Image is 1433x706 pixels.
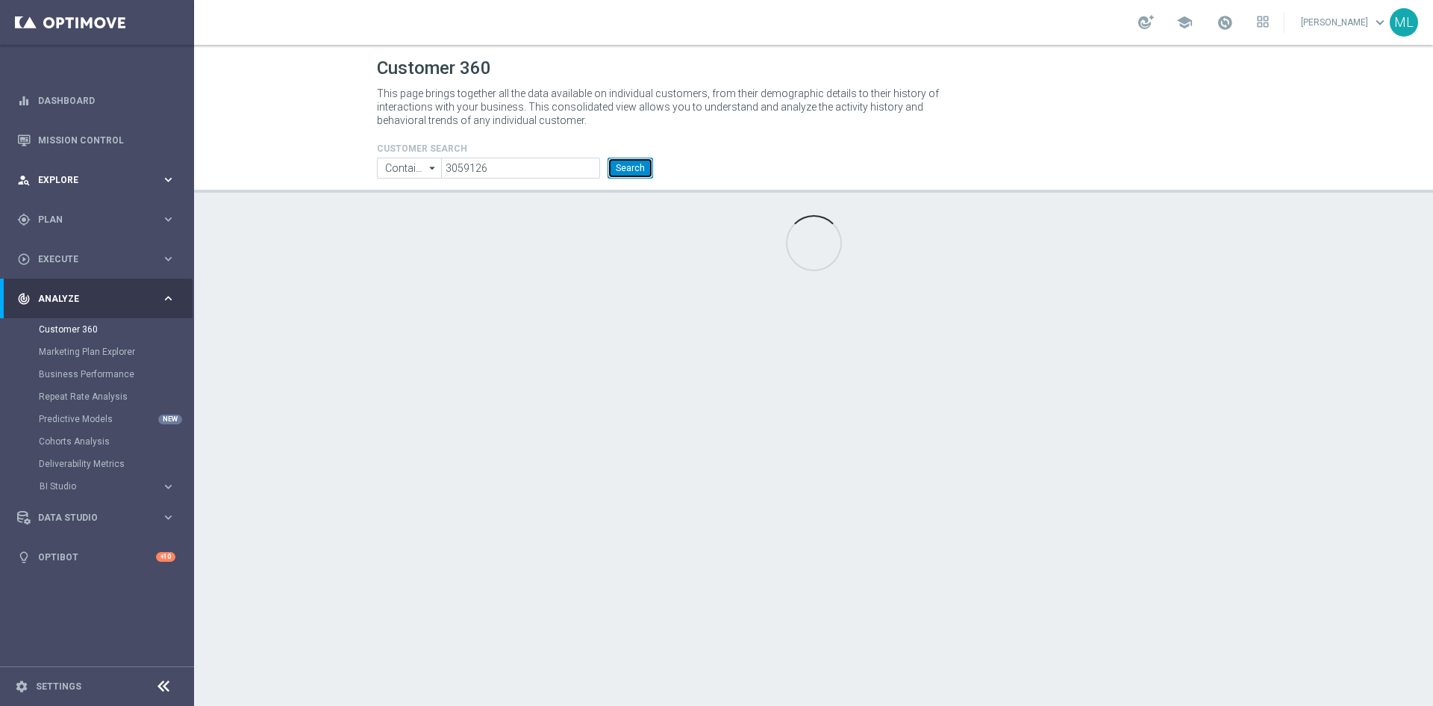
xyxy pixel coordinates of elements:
[441,158,600,179] input: Enter CID, Email, name or phone
[158,415,182,424] div: NEW
[39,408,193,430] div: Predictive Models
[16,551,176,563] button: lightbulb Optibot +10
[39,385,193,408] div: Repeat Rate Analysis
[39,436,155,448] a: Cohorts Analysis
[17,120,175,160] div: Mission Control
[17,213,31,226] i: gps_fixed
[39,318,193,341] div: Customer 360
[39,368,155,380] a: Business Performance
[39,391,155,403] a: Repeat Rate Analysis
[39,323,155,335] a: Customer 360
[39,346,155,358] a: Marketing Plan Explorer
[1299,11,1390,34] a: [PERSON_NAME]keyboard_arrow_down
[38,81,175,120] a: Dashboard
[38,294,161,303] span: Analyze
[377,143,653,154] h4: CUSTOMER SEARCH
[161,212,175,226] i: keyboard_arrow_right
[17,253,161,266] div: Execute
[17,173,161,187] div: Explore
[377,87,952,127] p: This page brings together all the data available on individual customers, from their demographic ...
[40,482,146,491] span: BI Studio
[15,680,28,693] i: settings
[17,94,31,108] i: equalizer
[16,134,176,146] button: Mission Control
[17,511,161,524] div: Data Studio
[161,291,175,306] i: keyboard_arrow_right
[39,453,193,475] div: Deliverability Metrics
[17,537,175,577] div: Optibot
[17,81,175,120] div: Dashboard
[16,293,176,305] button: track_changes Analyze keyboard_arrow_right
[17,253,31,266] i: play_circle_outline
[38,215,161,224] span: Plan
[16,512,176,524] button: Data Studio keyboard_arrow_right
[17,551,31,564] i: lightbulb
[38,120,175,160] a: Mission Control
[16,253,176,265] button: play_circle_outline Execute keyboard_arrow_right
[16,214,176,226] button: gps_fixed Plan keyboard_arrow_right
[1372,14,1388,31] span: keyboard_arrow_down
[38,537,156,577] a: Optibot
[608,158,653,179] button: Search
[161,252,175,266] i: keyboard_arrow_right
[161,480,175,494] i: keyboard_arrow_right
[39,458,155,470] a: Deliverability Metrics
[38,513,161,522] span: Data Studio
[17,173,31,187] i: person_search
[156,552,175,562] div: +10
[16,174,176,186] button: person_search Explore keyboard_arrow_right
[39,363,193,385] div: Business Performance
[425,158,440,178] i: arrow_drop_down
[1176,14,1193,31] span: school
[377,158,441,179] input: Contains
[161,510,175,524] i: keyboard_arrow_right
[38,176,161,185] span: Explore
[39,341,193,363] div: Marketing Plan Explorer
[39,413,155,425] a: Predictive Models
[1390,8,1418,37] div: ML
[39,430,193,453] div: Cohorts Analysis
[17,292,31,306] i: track_changes
[16,95,176,107] button: equalizer Dashboard
[40,482,161,491] div: BI Studio
[39,475,193,498] div: BI Studio
[36,682,81,691] a: Settings
[17,213,161,226] div: Plan
[17,292,161,306] div: Analyze
[161,173,175,187] i: keyboard_arrow_right
[377,58,1250,79] h1: Customer 360
[39,480,176,492] button: BI Studio keyboard_arrow_right
[38,255,161,264] span: Execute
